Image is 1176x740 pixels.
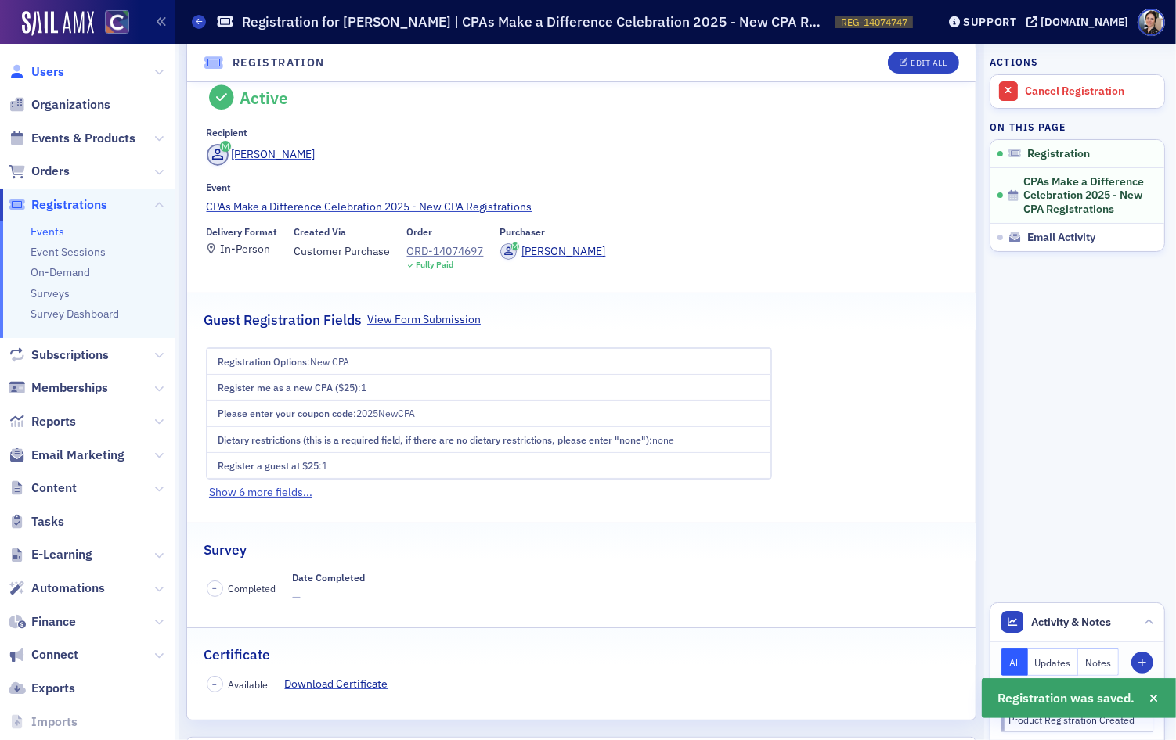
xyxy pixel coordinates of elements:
[293,589,366,605] span: —
[220,245,270,253] div: In-Person
[9,413,76,430] a: Reports
[204,310,362,330] h2: Guest Registration Fields
[31,480,77,497] span: Content
[323,459,328,472] span: 1
[204,540,247,560] h2: Survey
[285,676,400,692] a: Download Certificate
[963,15,1017,29] div: Support
[207,226,278,238] div: Delivery Format
[22,11,94,36] img: SailAMX
[1032,614,1112,630] span: Activity & Notes
[31,347,109,364] span: Subscriptions
[207,199,957,215] a: CPAs Make a Difference Celebration 2025 - New CPA Registrations
[1138,9,1165,36] span: Profile
[212,679,217,690] span: –
[212,583,217,594] span: –
[207,144,316,166] a: [PERSON_NAME]
[207,401,770,426] td: :
[218,407,354,419] span: Please enter your coupon code
[31,307,119,321] a: Survey Dashboard
[9,546,92,563] a: E-Learning
[31,447,124,464] span: Email Marketing
[294,226,347,238] div: Created Via
[9,713,78,731] a: Imports
[294,243,391,260] span: Customer Purchase
[207,348,770,374] td: :
[31,680,75,697] span: Exports
[31,413,76,430] span: Reports
[207,127,248,138] div: Recipient
[367,311,492,328] a: View Form Submission
[9,613,76,630] a: Finance
[998,689,1135,708] span: Registration was saved.
[9,646,78,663] a: Connect
[407,243,484,260] a: ORD-14074697
[888,52,958,74] button: Edit All
[31,245,106,259] a: Event Sessions
[407,226,433,238] div: Order
[233,55,325,71] h4: Registration
[653,433,675,446] span: none
[1001,648,1028,676] button: All
[231,146,315,163] div: [PERSON_NAME]
[204,645,270,665] h2: Certificate
[31,163,70,180] span: Orders
[9,680,75,697] a: Exports
[229,677,269,692] span: Available
[31,265,90,279] a: On-Demand
[9,379,108,397] a: Memberships
[9,513,64,530] a: Tasks
[500,243,606,260] a: [PERSON_NAME]
[105,10,129,34] img: SailAMX
[218,381,359,393] span: Register me as a new CPA ($25)
[1027,147,1090,161] span: Registration
[9,347,109,364] a: Subscriptions
[9,447,124,464] a: Email Marketing
[416,260,453,270] div: Fully Paid
[240,88,288,108] div: Active
[209,484,312,501] button: Show 6 more fields...
[207,181,232,193] div: Event
[500,226,546,238] div: Purchaser
[990,75,1164,108] a: Cancel Registration
[1025,84,1156,99] div: Cancel Registration
[31,196,107,214] span: Registrations
[31,225,64,239] a: Events
[94,10,129,37] a: View Homepage
[9,96,110,113] a: Organizations
[31,613,76,630] span: Finance
[31,130,135,147] span: Events & Products
[1027,231,1095,245] span: Email Activity
[522,243,606,260] div: [PERSON_NAME]
[31,513,64,530] span: Tasks
[31,546,92,563] span: E-Learning
[357,407,416,419] span: 2025NewCPA
[9,480,77,497] a: Content
[9,196,107,214] a: Registrations
[1028,648,1079,676] button: Updates
[990,120,1165,134] h4: On this page
[911,59,947,67] div: Edit All
[1023,175,1144,217] span: CPAs Make a Difference Celebration 2025 - New CPA Registrations
[1026,16,1134,27] button: [DOMAIN_NAME]
[218,433,650,446] span: Dietary restrictions (this is a required field, if there are no dietary restrictions, please ente...
[293,572,366,584] div: Date Completed
[362,381,367,393] span: 1
[218,459,319,472] span: Register a guest at $25
[9,130,135,147] a: Events & Products
[1078,648,1119,676] button: Notes
[207,374,770,400] td: :
[218,355,308,368] span: Registration Options
[9,63,64,81] a: Users
[31,63,64,81] span: Users
[9,163,70,180] a: Orders
[31,646,78,663] span: Connect
[990,55,1038,69] h4: Actions
[9,580,105,597] a: Automations
[31,379,108,397] span: Memberships
[207,426,770,452] td: :
[31,713,78,731] span: Imports
[1041,15,1128,29] div: [DOMAIN_NAME]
